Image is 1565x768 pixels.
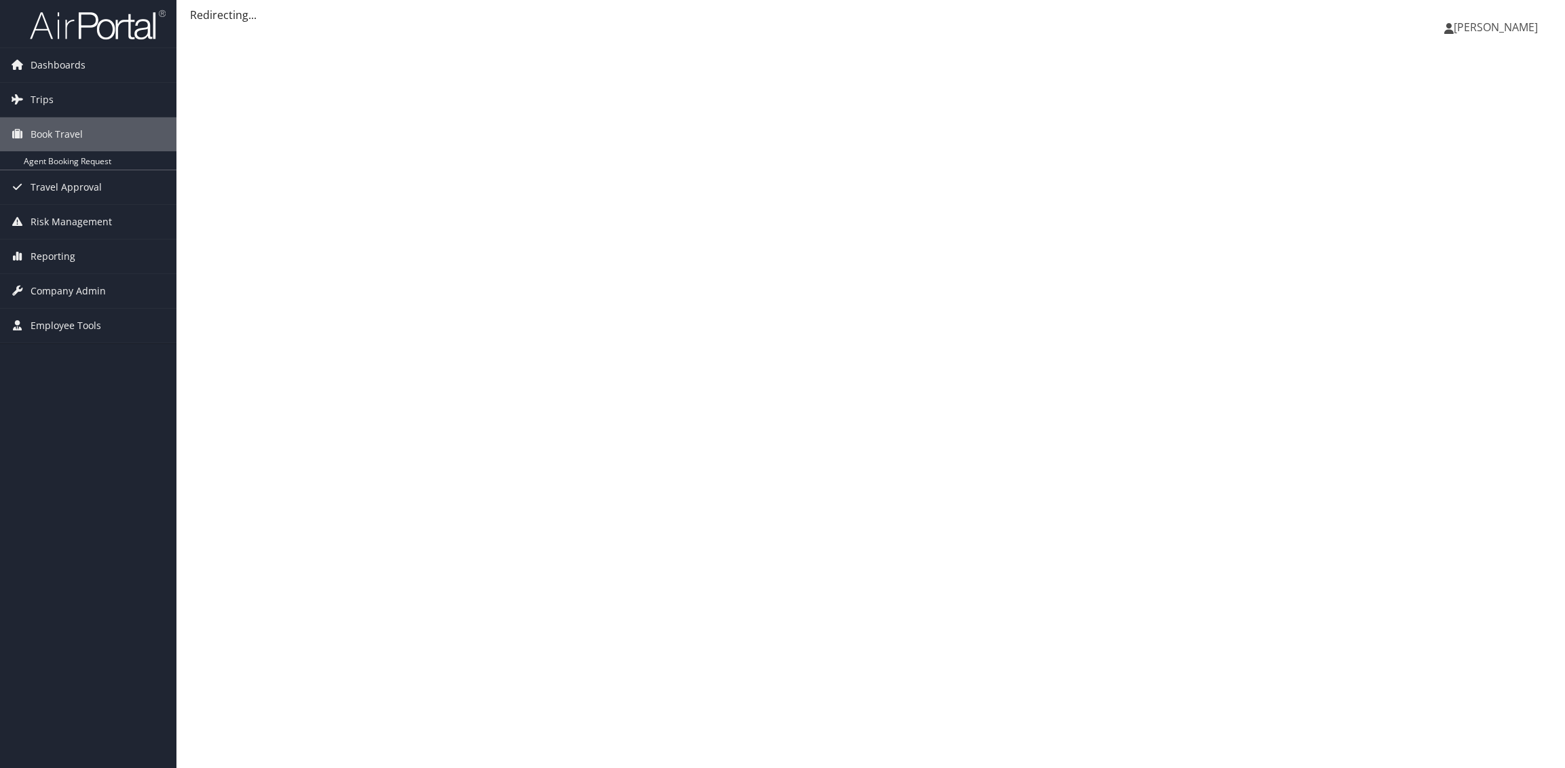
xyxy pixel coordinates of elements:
span: Book Travel [31,117,83,151]
span: Trips [31,83,54,117]
span: Travel Approval [31,170,102,204]
img: airportal-logo.png [30,9,166,41]
span: Reporting [31,239,75,273]
span: Risk Management [31,205,112,239]
span: Dashboards [31,48,86,82]
a: [PERSON_NAME] [1444,7,1551,47]
span: [PERSON_NAME] [1454,20,1538,35]
span: Employee Tools [31,309,101,343]
div: Redirecting... [190,7,1551,23]
span: Company Admin [31,274,106,308]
